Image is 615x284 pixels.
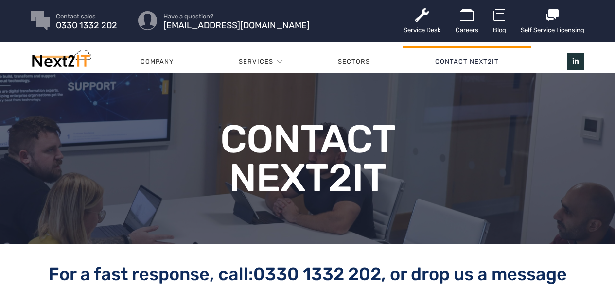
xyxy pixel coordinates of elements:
[239,47,273,76] a: Services
[169,120,446,198] h1: Contact Next2IT
[56,13,117,19] span: Contact sales
[56,13,117,29] a: Contact sales 0330 1332 202
[108,47,206,76] a: Company
[403,47,531,76] a: Contact Next2IT
[306,47,403,76] a: Sectors
[163,22,310,29] span: [EMAIL_ADDRESS][DOMAIN_NAME]
[163,13,310,19] span: Have a question?
[31,50,91,71] img: Next2IT
[163,13,310,29] a: Have a question? [EMAIL_ADDRESS][DOMAIN_NAME]
[56,22,117,29] span: 0330 1332 202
